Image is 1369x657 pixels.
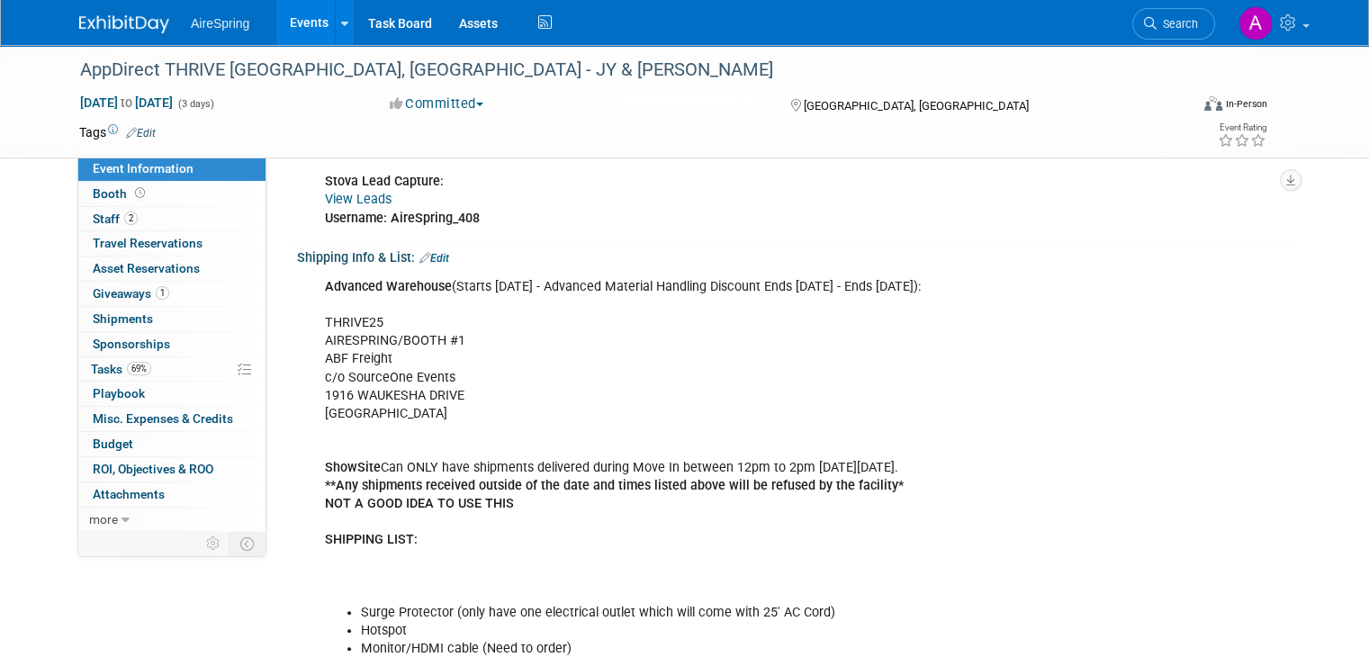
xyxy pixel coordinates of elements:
[78,332,266,356] a: Sponsorships
[93,186,149,201] span: Booth
[78,357,266,382] a: Tasks69%
[1238,6,1273,40] img: Angie Handal
[118,95,135,110] span: to
[325,532,418,547] b: SHIPPING LIST:
[78,182,266,206] a: Booth
[361,604,1086,622] li: Surge Protector (only have one electrical outlet which will come with 25' AC Cord)
[93,337,170,351] span: Sponsorships
[78,231,266,256] a: Travel Reservations
[78,432,266,456] a: Budget
[93,436,133,451] span: Budget
[127,362,151,375] span: 69%
[79,123,156,141] td: Tags
[1132,8,1215,40] a: Search
[325,174,444,189] b: Stova Lead Capture:
[78,256,266,281] a: Asset Reservations
[383,94,491,113] button: Committed
[78,157,266,181] a: Event Information
[78,482,266,507] a: Attachments
[361,622,1086,640] li: Hotspot
[91,362,151,376] span: Tasks
[79,15,169,33] img: ExhibitDay
[93,386,145,400] span: Playbook
[93,236,203,250] span: Travel Reservations
[176,98,214,110] span: (3 days)
[78,282,266,306] a: Giveaways1
[325,496,514,511] b: NOT A GOOD IDEA TO USE THIS
[93,161,194,175] span: Event Information
[79,94,174,111] span: [DATE] [DATE]
[325,460,381,475] b: ShowSite
[198,532,230,555] td: Personalize Event Tab Strip
[78,457,266,481] a: ROI, Objectives & ROO
[230,532,266,555] td: Toggle Event Tabs
[126,127,156,139] a: Edit
[93,261,200,275] span: Asset Reservations
[78,407,266,431] a: Misc. Expenses & Credits
[93,462,213,476] span: ROI, Objectives & ROO
[78,307,266,331] a: Shipments
[1218,123,1266,132] div: Event Rating
[325,279,452,294] b: Advanced Warehouse
[93,311,153,326] span: Shipments
[804,99,1029,112] span: [GEOGRAPHIC_DATA], [GEOGRAPHIC_DATA]
[124,211,138,225] span: 2
[93,211,138,226] span: Staff
[1157,17,1198,31] span: Search
[93,286,169,301] span: Giveaways
[1225,97,1267,111] div: In-Person
[325,192,392,207] a: View Leads
[419,252,449,265] a: Edit
[89,512,118,526] span: more
[93,487,165,501] span: Attachments
[74,54,1166,86] div: AppDirect THRIVE [GEOGRAPHIC_DATA], [GEOGRAPHIC_DATA] - JY & [PERSON_NAME]
[156,286,169,300] span: 1
[93,411,233,426] span: Misc. Expenses & Credits
[1204,96,1222,111] img: Format-Inperson.png
[191,16,249,31] span: AireSpring
[131,186,149,200] span: Booth not reserved yet
[78,508,266,532] a: more
[78,382,266,406] a: Playbook
[325,478,904,493] b: **Any shipments received outside of the date and times listed above will be refused by the facility*
[1092,94,1267,121] div: Event Format
[325,211,480,226] b: Username: AireSpring_408
[78,207,266,231] a: Staff2
[297,244,1290,267] div: Shipping Info & List:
